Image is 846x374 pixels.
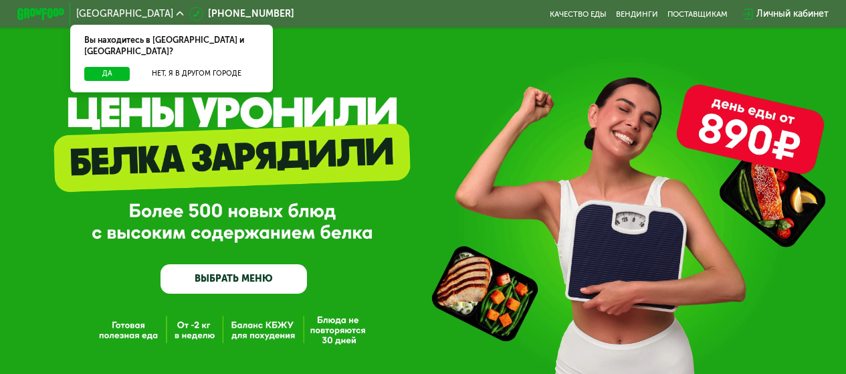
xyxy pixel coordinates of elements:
a: ВЫБРАТЬ МЕНЮ [161,264,307,294]
div: Личный кабинет [756,7,829,21]
div: поставщикам [667,9,728,19]
a: Вендинги [616,9,658,19]
a: [PHONE_NUMBER] [189,7,294,21]
button: Да [84,67,130,81]
div: Вы находитесь в [GEOGRAPHIC_DATA] и [GEOGRAPHIC_DATA]? [70,25,272,67]
button: Нет, я в другом городе [134,67,258,81]
span: [GEOGRAPHIC_DATA] [76,9,173,19]
a: Качество еды [550,9,607,19]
